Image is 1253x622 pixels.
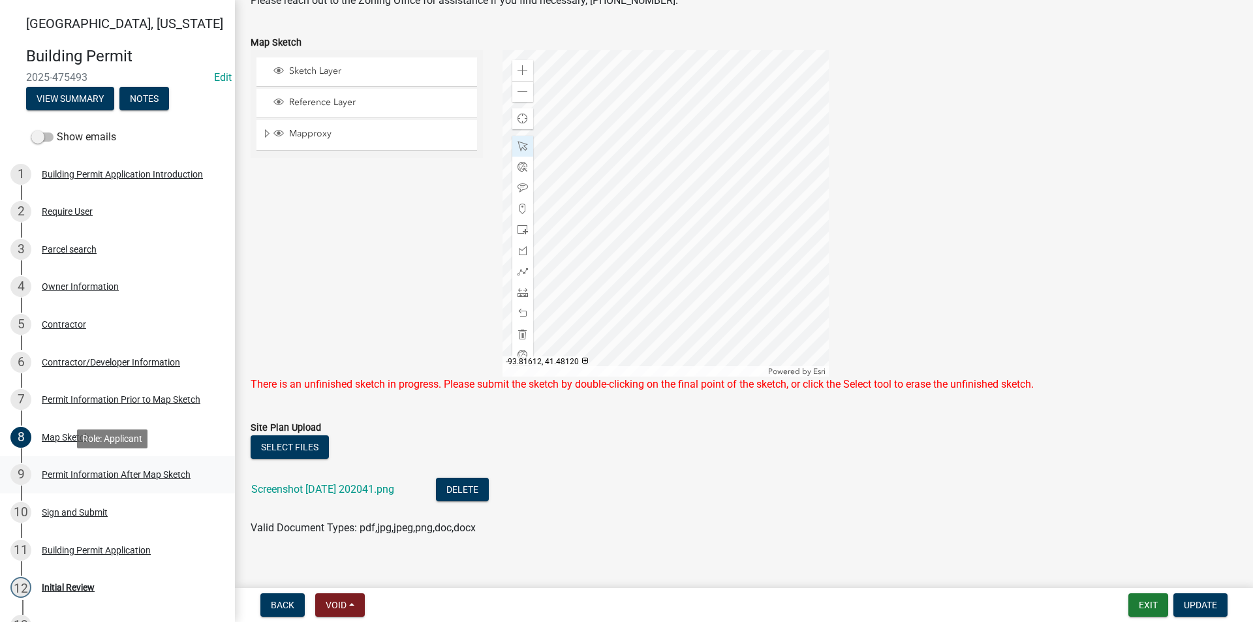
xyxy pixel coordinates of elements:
[10,577,31,598] div: 12
[251,39,302,48] label: Map Sketch
[119,87,169,110] button: Notes
[42,207,93,216] div: Require User
[26,16,223,31] span: [GEOGRAPHIC_DATA], [US_STATE]
[256,89,477,118] li: Reference Layer
[315,593,365,617] button: Void
[26,94,114,104] wm-modal-confirm: Summary
[42,245,97,254] div: Parcel search
[10,502,31,523] div: 10
[10,201,31,222] div: 2
[286,97,472,108] span: Reference Layer
[436,484,489,497] wm-modal-confirm: Delete Document
[10,389,31,410] div: 7
[256,57,477,87] li: Sketch Layer
[765,366,829,377] div: Powered by
[42,358,180,367] div: Contractor/Developer Information
[26,71,209,84] span: 2025-475493
[1173,593,1228,617] button: Update
[512,108,533,129] div: Find my location
[42,583,95,592] div: Initial Review
[42,433,89,442] div: Map Sketch
[31,129,116,145] label: Show emails
[10,352,31,373] div: 6
[214,71,232,84] wm-modal-confirm: Edit Application Number
[42,320,86,329] div: Contractor
[326,600,347,610] span: Void
[286,128,472,140] span: Mapproxy
[271,97,472,110] div: Reference Layer
[251,521,476,534] span: Valid Document Types: pdf,jpg,jpeg,png,doc,docx
[1184,600,1217,610] span: Update
[10,276,31,297] div: 4
[512,60,533,81] div: Zoom in
[813,367,826,376] a: Esri
[251,435,329,459] button: Select files
[251,377,1237,392] div: There is an unfinished sketch in progress. Please submit the sketch by double-clicking on the fin...
[77,429,147,448] div: Role: Applicant
[251,483,394,495] a: Screenshot [DATE] 202041.png
[271,128,472,141] div: Mapproxy
[42,470,191,479] div: Permit Information After Map Sketch
[119,94,169,104] wm-modal-confirm: Notes
[10,314,31,335] div: 5
[26,87,114,110] button: View Summary
[42,170,203,179] div: Building Permit Application Introduction
[10,239,31,260] div: 3
[436,478,489,501] button: Delete
[262,128,271,142] span: Expand
[256,120,477,150] li: Mapproxy
[42,508,108,517] div: Sign and Submit
[260,593,305,617] button: Back
[271,600,294,610] span: Back
[42,546,151,555] div: Building Permit Application
[42,282,119,291] div: Owner Information
[10,464,31,485] div: 9
[271,65,472,78] div: Sketch Layer
[214,71,232,84] a: Edit
[10,540,31,561] div: 11
[286,65,472,77] span: Sketch Layer
[10,427,31,448] div: 8
[42,395,200,404] div: Permit Information Prior to Map Sketch
[10,164,31,185] div: 1
[255,54,478,154] ul: Layer List
[251,424,321,433] label: Site Plan Upload
[512,81,533,102] div: Zoom out
[1128,593,1168,617] button: Exit
[26,47,224,66] h4: Building Permit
